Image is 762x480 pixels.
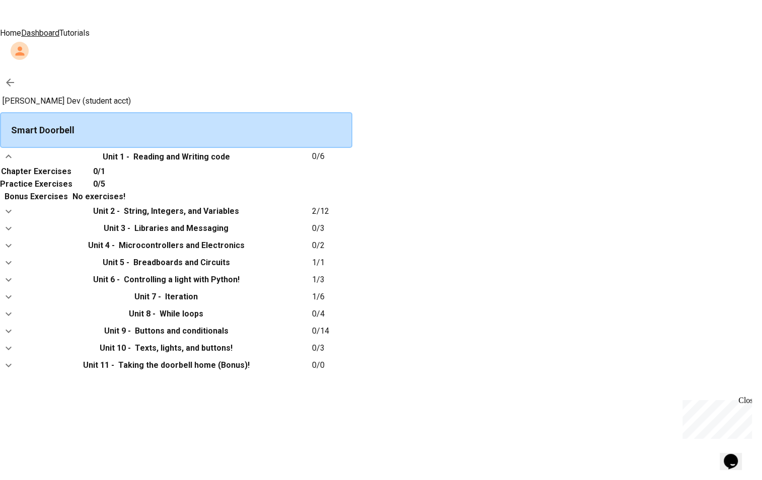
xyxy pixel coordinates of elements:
h6: 1 / 1 [312,257,352,269]
h6: 2 / 12 [312,205,352,217]
h6: Buttons and conditionals [135,325,228,337]
h6: Unit 2 - [93,205,120,217]
h6: 0 / 0 [312,359,352,371]
h6: 0 / 3 [312,222,352,234]
h6: Unit 8 - [129,308,156,320]
a: Dashboard [21,28,59,38]
h6: No exercises! [72,191,125,203]
h6: Unit 7 - [134,291,161,303]
h6: Unit 3 - [104,222,130,234]
h6: Bonus Exercises [5,191,68,203]
h6: 0 / 6 [312,150,352,163]
h6: Iteration [165,291,198,303]
h6: [PERSON_NAME] Dev (student acct) [3,95,352,107]
a: Tutorials [59,28,90,38]
h6: Reading and Writing code [133,151,230,163]
h6: Unit 11 - [83,359,114,371]
h6: Texts, lights, and buttons! [135,342,233,354]
h6: Taking the doorbell home (Bonus)! [118,359,250,371]
h6: Microcontrollers and Electronics [119,239,245,252]
h6: Breadboards and Circuits [133,257,230,269]
iframe: chat widget [720,440,752,470]
h6: 1 / 3 [312,274,352,286]
iframe: chat widget [678,396,752,439]
h6: Unit 1 - [103,151,129,163]
h6: 0 / 2 [312,239,352,252]
h6: String, Integers, and Variables [124,205,239,217]
h6: Chapter Exercises [1,166,71,178]
h6: 1 / 6 [312,291,352,303]
h6: 0/5 [93,178,105,190]
div: Chat with us now!Close [4,4,69,64]
h6: Unit 5 - [103,257,129,269]
h6: Unit 10 - [100,342,131,354]
h6: Unit 6 - [93,274,120,286]
h6: Unit 9 - [104,325,131,337]
h6: Unit 4 - [88,239,115,252]
h6: 0 / 3 [312,342,352,354]
img: logo [228,13,289,27]
h6: While loops [160,308,203,320]
h6: 0 / 4 [312,308,352,320]
h6: Controlling a light with Python! [124,274,240,286]
h6: 0/1 [93,166,105,178]
h6: 0 / 14 [312,325,352,337]
h6: Libraries and Messaging [134,222,228,234]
